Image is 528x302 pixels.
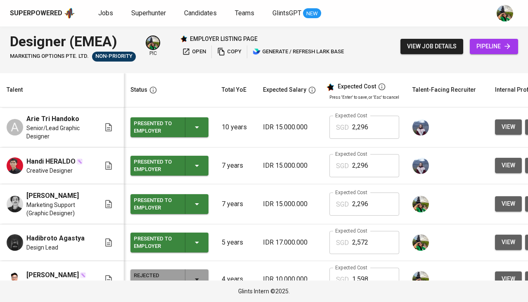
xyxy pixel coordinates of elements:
button: view [495,119,522,135]
p: IDR 15.000.000 [263,161,316,171]
div: Expected Cost [338,83,376,90]
img: Glints Star [180,35,187,43]
button: lark generate / refresh lark base [251,45,346,58]
p: 4 years [222,274,250,284]
p: IDR 15.000.000 [263,199,316,209]
a: Superhunter [131,8,168,19]
p: IDR 15.000.000 [263,122,316,132]
button: Presented to Employer [130,156,208,176]
a: Jobs [98,8,115,19]
span: view [502,160,515,171]
img: magic_wand.svg [76,158,83,165]
a: GlintsGPT NEW [272,8,321,19]
img: eva@glints.com [412,271,429,288]
p: IDR 17.000.000 [263,238,316,247]
div: Presented to Employer [134,157,178,175]
span: 2D Graphic Designer [26,280,79,288]
a: pipeline [470,39,518,54]
span: NEW [303,10,321,18]
button: copy [215,45,244,58]
span: view [502,274,515,284]
img: lark [253,48,261,56]
button: view [495,271,522,287]
p: IDR 10.000.000 [263,274,316,284]
img: glints_star.svg [326,83,334,91]
span: Hadibroto Agastya [26,233,85,243]
span: Non-Priority [92,52,136,60]
button: view [495,235,522,250]
div: Talent [7,85,23,95]
p: 5 years [222,238,250,247]
span: GlintsGPT [272,9,301,17]
img: christine.raharja@glints.com [412,157,429,174]
button: Presented to Employer [130,194,208,214]
button: Presented to Employer [130,117,208,137]
button: Presented to Employer [130,233,208,252]
img: eva@glints.com [147,36,159,49]
span: open [182,47,206,57]
img: eva@glints.com [412,234,429,251]
span: Handi HERALDO [26,157,76,166]
img: magic_wand.svg [80,272,86,278]
img: Alden Zein [7,271,23,288]
img: eva@glints.com [412,196,429,212]
a: Teams [235,8,256,19]
p: employer listing page [190,35,258,43]
p: SGD [336,238,349,248]
div: Presented to Employer [134,233,178,252]
span: MARKETING OPTIONS PTE. LTD. [10,52,89,60]
p: SGD [336,123,349,133]
span: view [502,237,515,247]
button: view [495,158,522,173]
span: view job details [407,41,457,52]
div: Presented to Employer [134,118,178,136]
img: yusama abdurahman [7,196,23,212]
div: pic [146,36,160,57]
button: view [495,196,522,212]
span: Jobs [98,9,113,17]
span: Arie Tri Handoko [26,114,79,124]
div: Total YoE [222,85,246,95]
span: Marketing Support (Graphic Designer) [26,201,90,217]
img: app logo [64,7,75,19]
p: SGD [336,275,349,285]
img: christine.raharja@glints.com [412,119,429,136]
span: view [502,199,515,209]
span: [PERSON_NAME] [26,270,79,280]
img: Hadibroto Agastya [7,234,23,251]
a: Candidates [184,8,218,19]
span: copy [217,47,242,57]
span: Superhunter [131,9,166,17]
span: pipeline [476,41,511,52]
img: Handi HERALDO [7,157,23,174]
p: 7 years [222,199,250,209]
div: Presented to Employer [134,195,178,213]
img: eva@glints.com [497,5,513,21]
button: open [180,45,208,58]
button: view job details [400,39,463,54]
p: SGD [336,161,349,171]
div: Designer (EMEA) [10,31,136,52]
span: view [502,122,515,132]
span: Creative Designer [26,166,73,175]
p: Press 'Enter' to save, or 'Esc' to cancel [329,94,399,100]
a: Superpoweredapp logo [10,7,75,19]
span: [PERSON_NAME] [26,191,79,201]
span: generate / refresh lark base [253,47,344,57]
div: A [7,119,23,136]
span: Design Lead [26,243,58,252]
span: Candidates [184,9,217,17]
div: Expected Salary [263,85,306,95]
span: Teams [235,9,254,17]
p: SGD [336,200,349,209]
div: Pending Client’s Feedback [92,52,136,62]
div: Status [130,85,147,95]
div: Superpowered [10,9,62,18]
span: Senior/Lead Graphic Designer [26,124,90,140]
p: 7 years [222,161,250,171]
button: Rejected Internally [130,269,208,289]
div: Rejected Internally [134,270,178,288]
div: Talent-Facing Recruiter [412,85,476,95]
p: 10 years [222,122,250,132]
